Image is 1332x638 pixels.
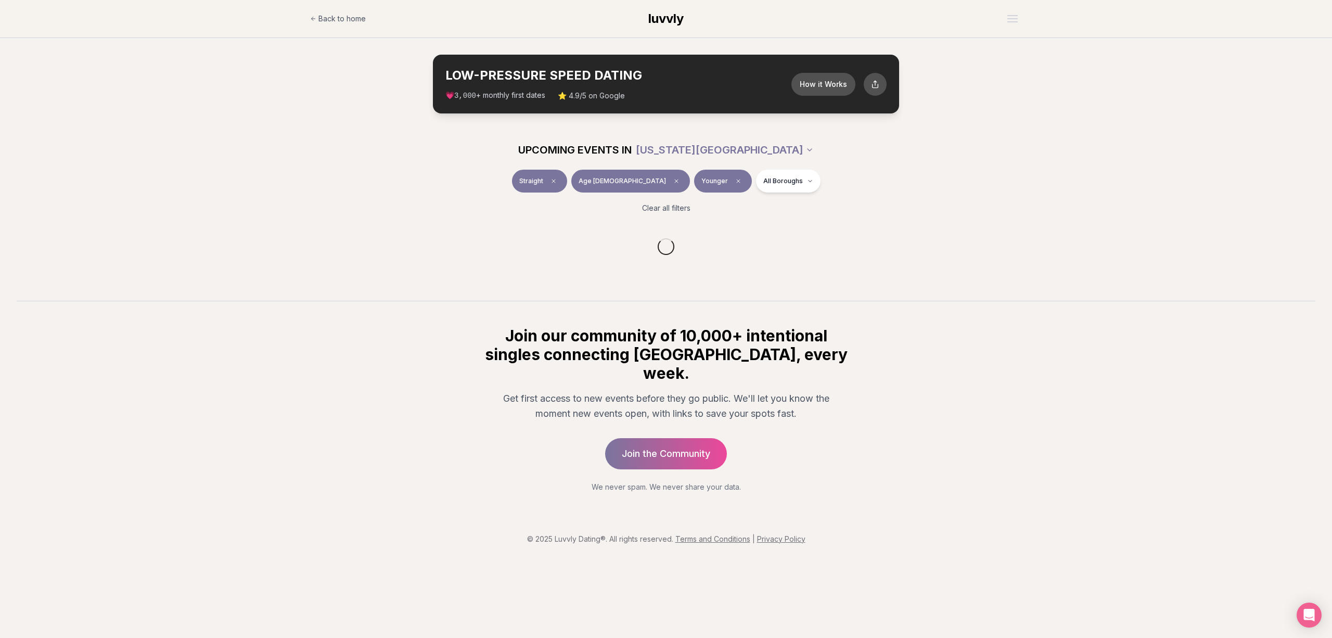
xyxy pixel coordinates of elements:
span: UPCOMING EVENTS IN [518,143,632,157]
p: Get first access to new events before they go public. We'll let you know the moment new events op... [491,391,841,422]
span: Clear preference [732,175,745,187]
span: Younger [701,177,728,185]
h2: Join our community of 10,000+ intentional singles connecting [GEOGRAPHIC_DATA], every week. [483,326,849,382]
span: Straight [519,177,543,185]
div: Open Intercom Messenger [1297,603,1322,628]
button: Open menu [1003,11,1022,27]
a: luvvly [648,10,684,27]
h2: LOW-PRESSURE SPEED DATING [445,67,791,84]
button: Clear all filters [636,197,697,220]
button: YoungerClear preference [694,170,752,193]
span: 3,000 [454,92,476,100]
a: Join the Community [605,438,727,469]
span: 💗 + monthly first dates [445,90,545,101]
span: Back to home [318,14,366,24]
button: Age [DEMOGRAPHIC_DATA]Clear age [571,170,690,193]
button: How it Works [791,73,855,96]
span: | [752,534,755,543]
p: We never spam. We never share your data. [483,482,849,492]
span: ⭐ 4.9/5 on Google [558,91,625,101]
span: luvvly [648,11,684,26]
button: StraightClear event type filter [512,170,567,193]
span: Clear age [670,175,683,187]
span: Age [DEMOGRAPHIC_DATA] [579,177,666,185]
span: All Boroughs [763,177,803,185]
button: All Boroughs [756,170,821,193]
a: Back to home [310,8,366,29]
a: Privacy Policy [757,534,805,543]
a: Terms and Conditions [675,534,750,543]
button: [US_STATE][GEOGRAPHIC_DATA] [636,138,814,161]
span: Clear event type filter [547,175,560,187]
p: © 2025 Luvvly Dating®. All rights reserved. [8,534,1324,544]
